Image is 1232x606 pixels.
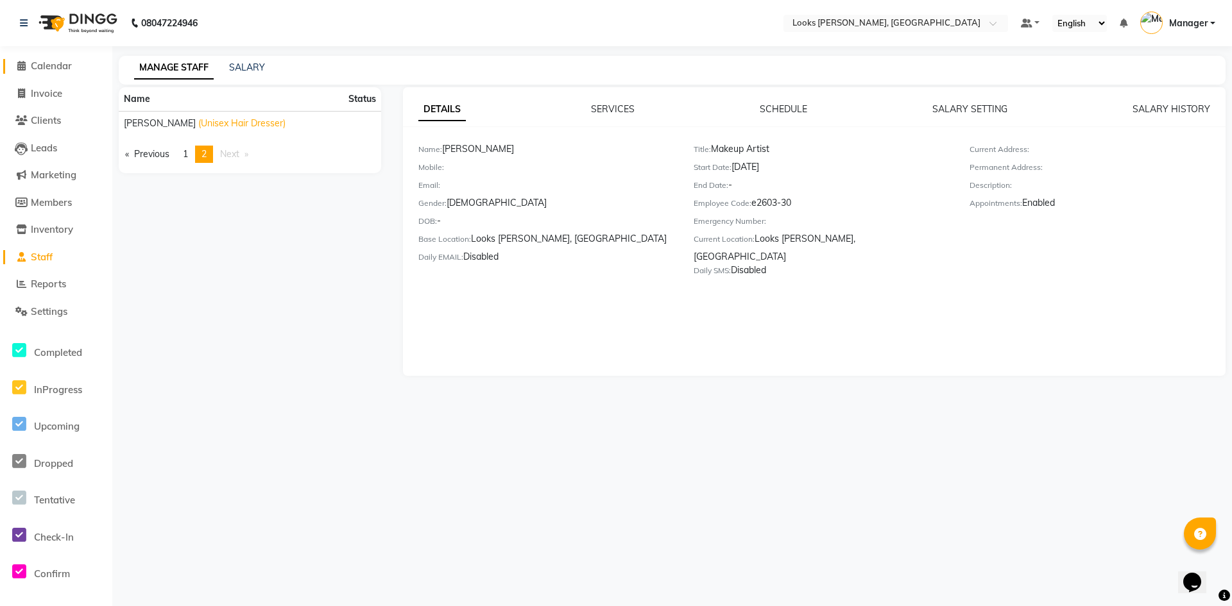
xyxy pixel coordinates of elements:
label: Daily EMAIL: [418,251,463,263]
a: Previous [119,146,176,163]
span: Tentative [34,494,75,506]
label: Start Date: [694,162,732,173]
span: Status [348,92,376,106]
label: Permanent Address: [970,162,1043,173]
a: SALARY [229,62,265,73]
label: Current Location: [694,233,755,245]
div: [DATE] [694,160,950,178]
span: InProgress [34,383,82,396]
label: Email: [418,180,440,191]
label: End Date: [694,180,728,191]
div: Makeup Artist [694,142,950,160]
a: SERVICES [591,103,635,115]
label: Daily SMS: [694,265,731,276]
label: DOB: [418,215,437,227]
label: Base Location: [418,233,471,245]
label: Emergency Number: [694,215,766,227]
span: Dropped [34,457,73,469]
span: Invoice [31,87,62,99]
a: Invoice [3,87,109,101]
span: Leads [31,142,57,154]
span: (Unisex Hair Dresser) [198,117,286,130]
label: Gender: [418,198,447,209]
span: Calendar [31,60,72,72]
nav: Pagination [119,146,381,163]
a: SALARY SETTING [932,103,1007,115]
a: SCHEDULE [760,103,807,115]
a: SALARY HISTORY [1133,103,1210,115]
a: Members [3,196,109,210]
div: [PERSON_NAME] [418,142,674,160]
span: Completed [34,346,82,358]
a: Reports [3,277,109,292]
span: [PERSON_NAME] [124,117,196,130]
a: Staff [3,250,109,265]
span: Clients [31,114,61,126]
span: 1 [183,148,188,160]
label: Mobile: [418,162,444,173]
label: Current Address: [970,144,1029,155]
label: Description: [970,180,1012,191]
div: Disabled [418,250,674,268]
img: Manager [1140,12,1163,34]
a: MANAGE STAFF [134,56,214,80]
span: Inventory [31,223,73,235]
div: - [418,214,674,232]
div: Disabled [694,264,950,282]
a: Clients [3,114,109,128]
span: Manager [1169,17,1208,30]
img: logo [33,5,121,41]
label: Appointments: [970,198,1022,209]
div: Looks [PERSON_NAME], [GEOGRAPHIC_DATA] [694,232,950,264]
label: Title: [694,144,711,155]
a: Calendar [3,59,109,74]
div: Enabled [970,196,1226,214]
span: Next [220,148,239,160]
iframe: chat widget [1178,555,1219,593]
span: Upcoming [34,420,80,432]
span: Settings [31,305,67,317]
div: e2603-30 [694,196,950,214]
div: [DEMOGRAPHIC_DATA] [418,196,674,214]
div: - [694,178,950,196]
label: Name: [418,144,442,155]
span: Marketing [31,169,76,181]
span: Confirm [34,568,70,580]
a: DETAILS [418,98,466,121]
span: Members [31,196,72,208]
span: Check-In [34,531,74,543]
label: Employee Code: [694,198,751,209]
a: Marketing [3,168,109,183]
span: Staff [31,251,53,263]
span: 2 [201,148,207,160]
span: Name [124,93,150,105]
a: Settings [3,305,109,319]
span: Reports [31,278,66,290]
b: 08047224946 [141,5,198,41]
a: Inventory [3,223,109,237]
div: Looks [PERSON_NAME], [GEOGRAPHIC_DATA] [418,232,674,250]
a: Leads [3,141,109,156]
